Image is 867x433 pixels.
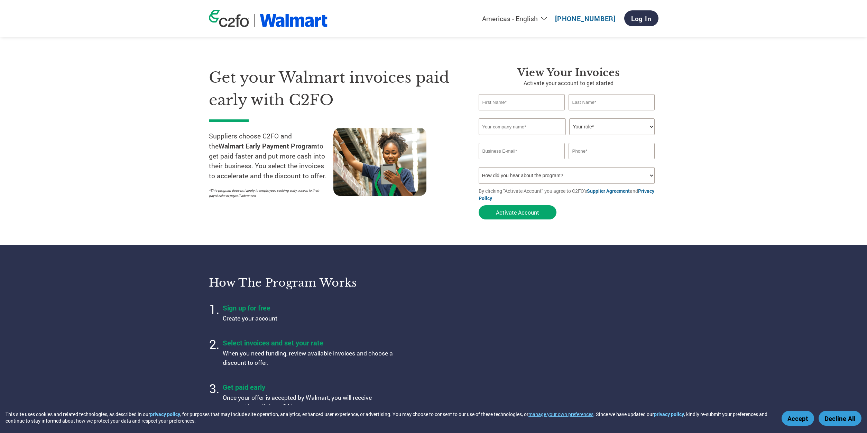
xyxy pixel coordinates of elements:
[209,276,425,290] h3: How the program works
[587,188,630,194] a: Supplier Agreement
[479,205,556,219] button: Activate Account
[624,10,658,26] a: Log In
[479,136,655,140] div: Invalid company name or company name is too long
[223,314,396,323] p: Create your account
[654,411,684,417] a: privacy policy
[223,303,396,312] h4: Sign up for free
[555,14,616,23] a: [PHONE_NUMBER]
[479,79,658,87] p: Activate your account to get started
[223,338,396,347] h4: Select invoices and set your rate
[479,160,565,164] div: Inavlid Email Address
[569,94,655,110] input: Last Name*
[479,188,654,201] a: Privacy Policy
[223,349,396,367] p: When you need funding, review available invoices and choose a discount to offer.
[150,411,180,417] a: privacy policy
[479,143,565,159] input: Invalid Email format
[479,187,658,202] p: By clicking "Activate Account" you agree to C2FO's and
[479,118,566,135] input: Your company name*
[6,411,772,424] div: This site uses cookies and related technologies, as described in our , for purposes that may incl...
[209,188,326,198] p: *This program does not apply to employees seeking early access to their paychecks or payroll adva...
[569,143,655,159] input: Phone*
[479,66,658,79] h3: View Your Invoices
[209,10,249,27] img: c2fo logo
[569,118,655,135] select: Title/Role
[219,142,317,150] strong: Walmart Early Payment Program
[223,393,396,412] p: Once your offer is accepted by Walmart, you will receive payment in as little as 24 hours.
[782,411,814,426] button: Accept
[223,382,396,391] h4: Get paid early
[209,66,458,111] h1: Get your Walmart invoices paid early with C2FO
[528,411,593,417] button: manage your own preferences
[333,128,426,196] img: supply chain worker
[819,411,861,426] button: Decline All
[260,14,328,27] img: Walmart
[479,111,565,116] div: Invalid first name or first name is too long
[569,111,655,116] div: Invalid last name or last name is too long
[479,94,565,110] input: First Name*
[209,131,333,181] p: Suppliers choose C2FO and the to get paid faster and put more cash into their business. You selec...
[569,160,655,164] div: Inavlid Phone Number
